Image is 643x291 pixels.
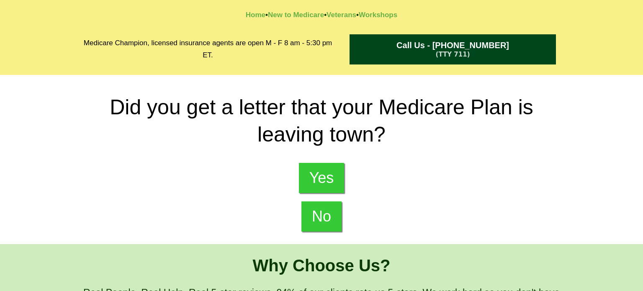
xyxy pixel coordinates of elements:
[79,255,564,276] h1: Why Choose Us?
[396,41,509,50] span: Call Us - [PHONE_NUMBER]
[265,11,268,19] strong: •
[301,201,342,232] a: No
[436,51,470,58] span: (TTY 711)
[246,11,265,19] a: Home
[356,11,359,19] strong: •
[327,11,356,19] a: Veterans
[350,34,556,64] a: Call Us - 1-833-344-4981 (TTY 711)
[324,11,327,19] strong: •
[268,11,324,19] a: New to Medicare
[312,208,331,225] span: No
[79,37,337,62] h2: Medicare Champion, licensed insurance agents are open M - F 8 am - 5:30 pm ET.
[299,163,345,193] a: Yes
[79,94,564,148] h2: Did you get a letter that your Medicare Plan is leaving town?
[359,11,397,19] a: Workshops
[309,169,334,187] span: Yes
